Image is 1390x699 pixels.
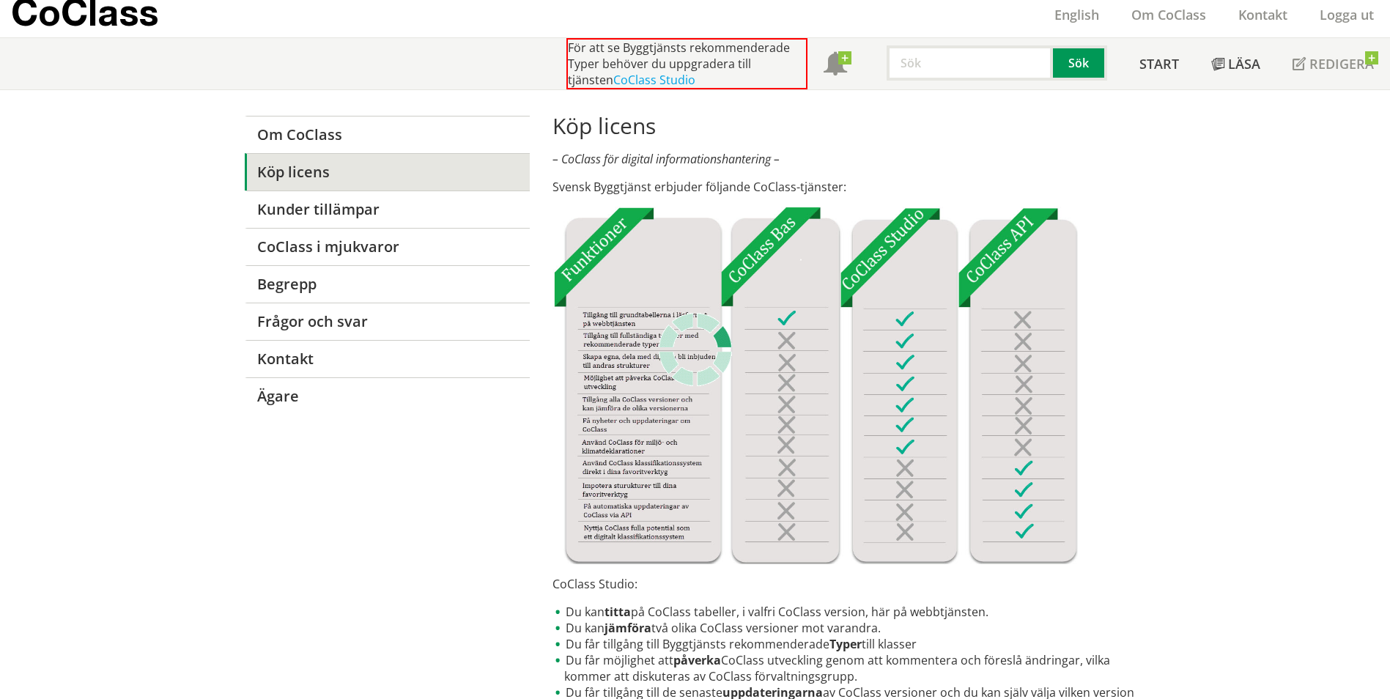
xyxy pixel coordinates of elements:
h1: Köp licens [552,113,1145,139]
a: Köp licens [245,153,530,191]
strong: påverka [673,652,721,668]
a: CoClass i mjukvaror [245,228,530,265]
p: CoClass Studio: [552,576,1145,592]
a: Om CoClass [1115,6,1222,23]
a: Kunder tillämpar [245,191,530,228]
a: Redigera [1276,38,1390,89]
li: Du kan två olika CoClass versioner mot varandra. [552,620,1145,636]
a: Start [1123,38,1195,89]
a: Frågor och svar [245,303,530,340]
p: CoClass [11,4,158,21]
a: Logga ut [1304,6,1390,23]
span: Notifikationer [824,53,847,77]
a: CoClass Studio [613,72,695,88]
em: – CoClass för digital informationshantering – [552,151,780,167]
strong: jämföra [605,620,651,636]
a: Läsa [1195,38,1276,89]
img: Tjnster-Tabell_CoClassBas-Studio-API2022-12-22.jpg [552,207,1078,564]
strong: titta [605,604,631,620]
span: Läsa [1228,55,1260,73]
img: Laddar [659,313,732,386]
span: Redigera [1309,55,1374,73]
a: English [1038,6,1115,23]
input: Sök [887,45,1053,81]
a: Kontakt [1222,6,1304,23]
div: För att se Byggtjänsts rekommenderade Typer behöver du uppgradera till tjänsten [566,38,807,89]
strong: Typer [829,636,862,652]
span: Start [1139,55,1179,73]
li: Du får möjlighet att CoClass utveckling genom att kommentera och föreslå ändringar, vilka kommer ... [552,652,1145,684]
a: Kontakt [245,340,530,377]
a: Begrepp [245,265,530,303]
a: Ägare [245,377,530,415]
li: Du får tillgång till Byggtjänsts rekommenderade till klasser [552,636,1145,652]
p: Svensk Byggtjänst erbjuder följande CoClass-tjänster: [552,179,1145,195]
li: Du kan på CoClass tabeller, i valfri CoClass version, här på webbtjänsten. [552,604,1145,620]
a: Om CoClass [245,116,530,153]
button: Sök [1053,45,1107,81]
